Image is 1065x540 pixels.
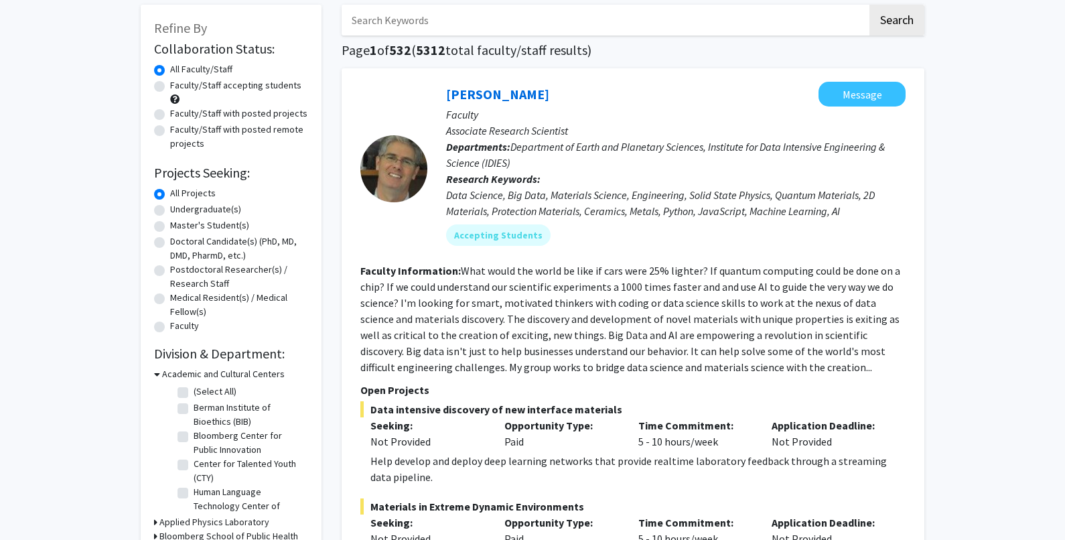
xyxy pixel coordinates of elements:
h2: Collaboration Status: [154,41,308,57]
p: Opportunity Type: [504,515,618,531]
label: Medical Resident(s) / Medical Fellow(s) [170,291,308,319]
label: All Projects [170,186,216,200]
span: 1 [370,42,377,58]
p: Time Commitment: [638,515,752,531]
p: Opportunity Type: [504,417,618,433]
p: Faculty [446,107,906,123]
div: Not Provided [370,433,484,450]
mat-chip: Accepting Students [446,224,551,246]
label: Bloomberg Center for Public Innovation [194,429,305,457]
h3: Academic and Cultural Centers [162,367,285,381]
label: Faculty/Staff with posted projects [170,107,307,121]
label: Center for Talented Youth (CTY) [194,457,305,485]
label: Human Language Technology Center of Excellence (HLTCOE) [194,485,305,527]
p: Seeking: [370,417,484,433]
b: Research Keywords: [446,172,541,186]
label: Undergraduate(s) [170,202,241,216]
p: Application Deadline: [772,515,885,531]
label: All Faculty/Staff [170,62,232,76]
span: Refine By [154,19,207,36]
a: [PERSON_NAME] [446,86,549,103]
p: Associate Research Scientist [446,123,906,139]
button: Message David Elbert [819,82,906,107]
div: Help develop and deploy deep learning networks that provide realtime laboratory feedback through ... [370,453,906,485]
label: Doctoral Candidate(s) (PhD, MD, DMD, PharmD, etc.) [170,234,308,263]
span: Department of Earth and Planetary Sciences, Institute for Data Intensive Engineering & Science (I... [446,140,885,170]
fg-read-more: What would the world be like if cars were 25% lighter? If quantum computing could be done on a ch... [360,264,900,374]
div: Paid [494,417,628,450]
input: Search Keywords [342,5,867,36]
p: Time Commitment: [638,417,752,433]
h2: Projects Seeking: [154,165,308,181]
span: Materials in Extreme Dynamic Environments [360,498,906,515]
iframe: Chat [10,480,57,530]
span: 532 [389,42,411,58]
div: 5 - 10 hours/week [628,417,762,450]
span: 5312 [416,42,445,58]
label: Faculty/Staff with posted remote projects [170,123,308,151]
label: Berman Institute of Bioethics (BIB) [194,401,305,429]
b: Faculty Information: [360,264,461,277]
label: Postdoctoral Researcher(s) / Research Staff [170,263,308,291]
p: Open Projects [360,382,906,398]
h3: Applied Physics Laboratory [159,515,269,529]
b: Departments: [446,140,510,153]
label: Faculty [170,319,199,333]
div: Data Science, Big Data, Materials Science, Engineering, Solid State Physics, Quantum Materials, 2... [446,187,906,219]
p: Seeking: [370,515,484,531]
span: Data intensive discovery of new interface materials [360,401,906,417]
label: (Select All) [194,385,236,399]
p: Application Deadline: [772,417,885,433]
h1: Page of ( total faculty/staff results) [342,42,924,58]
label: Master's Student(s) [170,218,249,232]
button: Search [869,5,924,36]
div: Not Provided [762,417,896,450]
label: Faculty/Staff accepting students [170,78,301,92]
h2: Division & Department: [154,346,308,362]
